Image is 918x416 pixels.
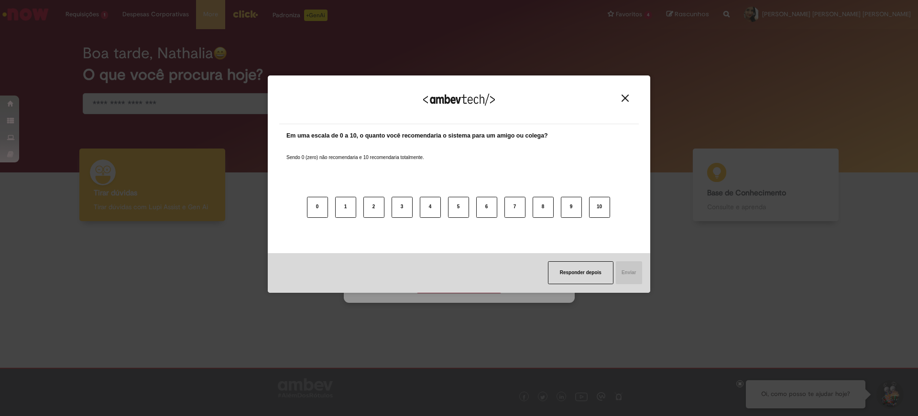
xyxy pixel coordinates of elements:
[420,197,441,218] button: 4
[533,197,554,218] button: 8
[363,197,384,218] button: 2
[561,197,582,218] button: 9
[335,197,356,218] button: 1
[392,197,413,218] button: 3
[448,197,469,218] button: 5
[476,197,497,218] button: 6
[307,197,328,218] button: 0
[286,131,548,140] label: Em uma escala de 0 a 10, o quanto você recomendaria o sistema para um amigo ou colega?
[286,143,424,161] label: Sendo 0 (zero) não recomendaria e 10 recomendaria totalmente.
[619,94,632,102] button: Close
[423,94,495,106] img: Logo Ambevtech
[589,197,610,218] button: 10
[504,197,525,218] button: 7
[622,95,629,102] img: Close
[548,261,613,284] button: Responder depois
